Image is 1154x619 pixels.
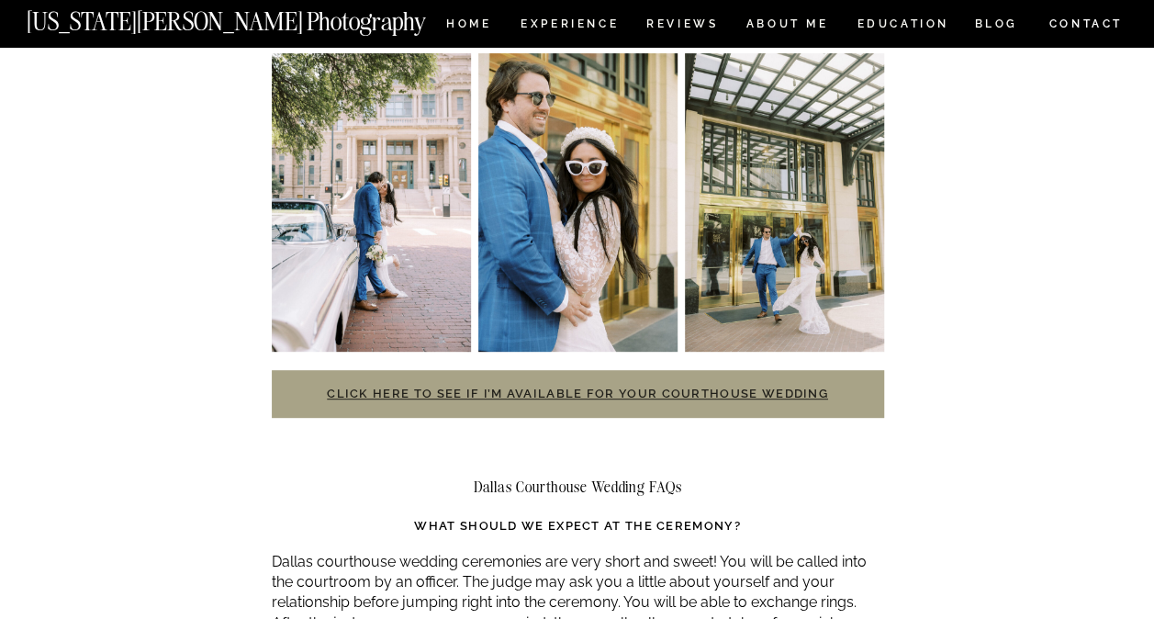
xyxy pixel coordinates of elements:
[745,18,829,34] a: ABOUT ME
[521,18,617,34] a: Experience
[1048,14,1124,34] a: CONTACT
[646,18,715,34] a: REVIEWS
[414,519,740,533] strong: What should we expect at the ceremony?
[27,9,487,25] a: [US_STATE][PERSON_NAME] Photography
[855,18,951,34] a: EDUCATION
[272,53,471,352] img: dallas courthouse wedding
[974,18,1018,34] a: BLOG
[478,53,678,352] img: dallas courthouse wedding
[685,53,884,352] img: dallas courthouse wedding
[327,387,828,400] a: Click here to see if I’m available for your courthouse wedding
[443,18,495,34] a: HOME
[272,478,884,495] h2: Dallas Courthouse Wedding FAQs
